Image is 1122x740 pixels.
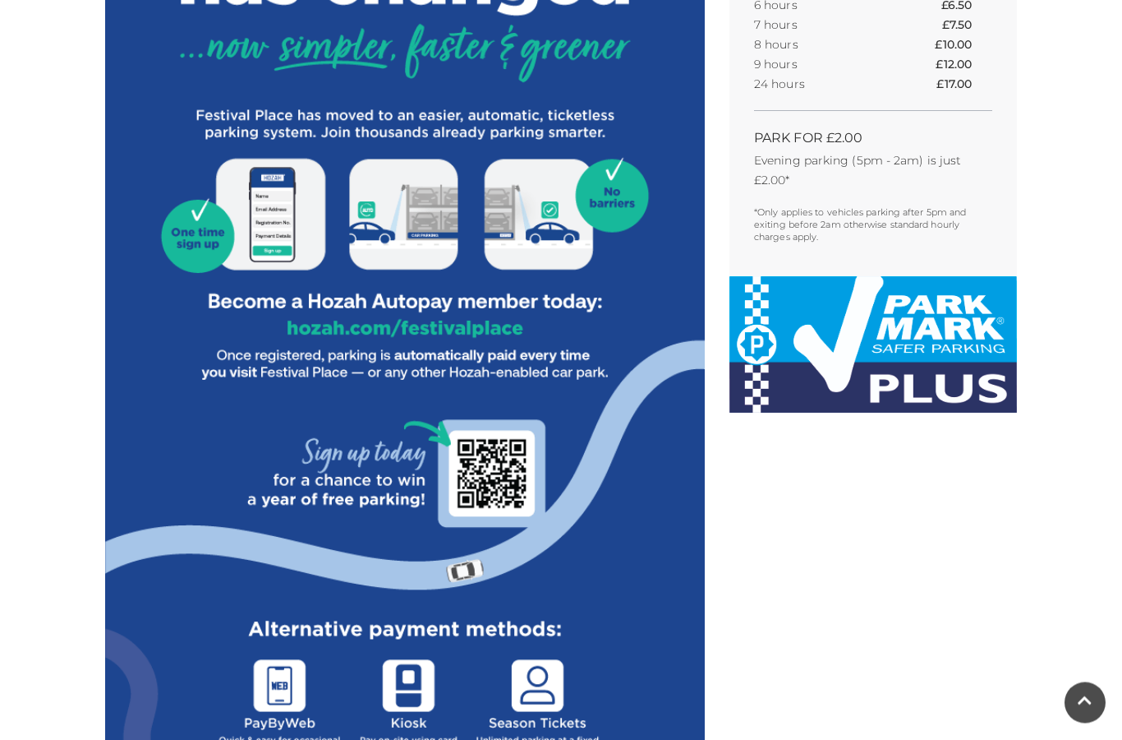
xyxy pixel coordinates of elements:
th: £7.50 [942,16,992,35]
th: £10.00 [935,35,992,55]
th: £12.00 [936,55,992,75]
th: 7 hours [754,16,885,35]
th: 24 hours [754,75,885,95]
p: *Only applies to vehicles parking after 5pm and exiting before 2am otherwise standard hourly char... [754,207,992,244]
h2: PARK FOR £2.00 [754,131,992,146]
img: Park-Mark-Plus-LG.jpeg [729,277,1017,414]
th: 8 hours [754,35,885,55]
th: 9 hours [754,55,885,75]
p: Evening parking (5pm - 2am) is just £2.00* [754,151,992,191]
th: £17.00 [936,75,992,95]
